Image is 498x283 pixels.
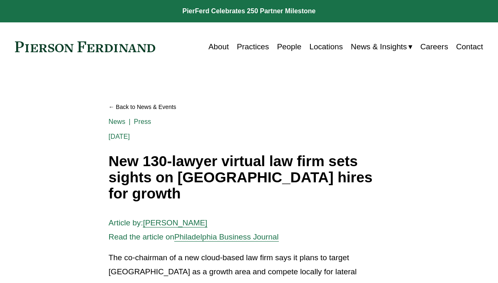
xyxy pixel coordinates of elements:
a: People [277,39,301,55]
span: Read the article on [109,232,174,241]
a: Locations [309,39,343,55]
a: [PERSON_NAME] [143,218,207,227]
span: [DATE] [109,133,130,140]
a: Careers [420,39,448,55]
span: News & Insights [351,40,407,54]
a: Practices [237,39,269,55]
span: Article by: [109,218,143,227]
a: Contact [456,39,483,55]
a: Philadelphia Business Journal [174,232,279,241]
h1: New 130-lawyer virtual law firm sets sights on [GEOGRAPHIC_DATA] hires for growth [109,153,390,201]
a: Press [134,118,151,125]
a: folder dropdown [351,39,412,55]
a: News [109,118,126,125]
a: About [208,39,229,55]
a: Back to News & Events [109,100,390,114]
